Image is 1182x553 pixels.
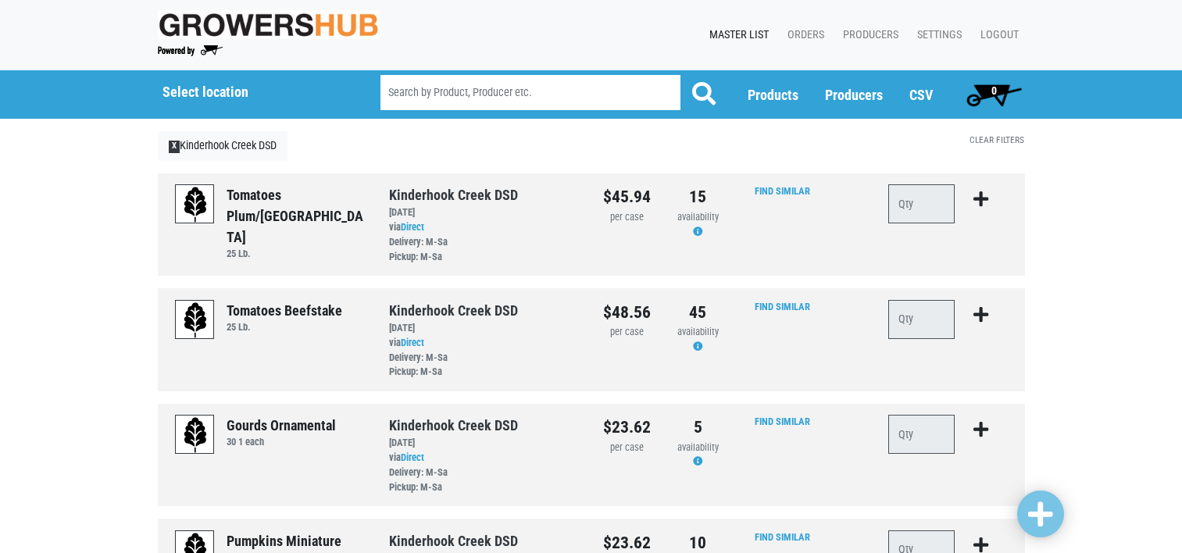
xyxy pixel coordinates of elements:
[674,300,722,325] div: 45
[389,302,518,319] a: Kinderhook Creek DSD
[830,20,905,50] a: Producers
[677,326,719,337] span: availability
[227,530,341,551] div: Pumpkins Miniature
[227,415,336,436] div: Gourds Ornamental
[380,75,680,110] input: Search by Product, Producer etc.
[603,210,651,225] div: per case
[176,416,215,455] img: placeholder-variety-43d6402dacf2d531de610a020419775a.svg
[401,337,424,348] a: Direct
[389,351,580,380] div: Delivery: M-Sa Pickup: M-Sa
[158,131,288,161] a: XKinderhook Creek DSD
[401,221,424,233] a: Direct
[389,220,580,265] div: via
[389,321,580,336] div: [DATE]
[227,300,342,321] div: Tomatoes Beefstake
[677,441,719,453] span: availability
[674,415,722,440] div: 5
[674,184,722,209] div: 15
[389,466,580,495] div: Delivery: M-Sa Pickup: M-Sa
[389,187,518,203] a: Kinderhook Creek DSD
[755,531,810,543] a: Find Similar
[888,300,955,339] input: Qty
[603,325,651,340] div: per case
[176,301,215,340] img: placeholder-variety-43d6402dacf2d531de610a020419775a.svg
[677,211,719,223] span: availability
[389,205,580,220] div: [DATE]
[227,184,366,248] div: Tomatoes Plum/[GEOGRAPHIC_DATA]
[389,533,518,549] a: Kinderhook Creek DSD
[755,416,810,427] a: Find Similar
[158,45,223,56] img: Powered by Big Wheelbarrow
[603,415,651,440] div: $23.62
[603,184,651,209] div: $45.94
[825,87,883,103] a: Producers
[909,87,933,103] a: CSV
[991,84,997,97] span: 0
[755,301,810,312] a: Find Similar
[169,141,180,153] span: X
[389,336,580,380] div: via
[401,451,424,463] a: Direct
[697,20,775,50] a: Master List
[227,248,366,259] h6: 25 Lb.
[389,451,580,495] div: via
[227,436,336,448] h6: 30 1 each
[970,134,1024,145] a: Clear Filters
[176,185,215,224] img: placeholder-variety-43d6402dacf2d531de610a020419775a.svg
[389,417,518,433] a: Kinderhook Creek DSD
[888,184,955,223] input: Qty
[968,20,1025,50] a: Logout
[748,87,798,103] a: Products
[389,436,580,451] div: [DATE]
[905,20,968,50] a: Settings
[603,441,651,455] div: per case
[158,10,380,39] img: original-fc7597fdc6adbb9d0e2ae620e786d1a2.jpg
[888,415,955,454] input: Qty
[603,300,651,325] div: $48.56
[389,235,580,265] div: Delivery: M-Sa Pickup: M-Sa
[775,20,830,50] a: Orders
[755,185,810,197] a: Find Similar
[162,84,341,101] h5: Select location
[959,79,1029,110] a: 0
[227,321,342,333] h6: 25 Lb.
